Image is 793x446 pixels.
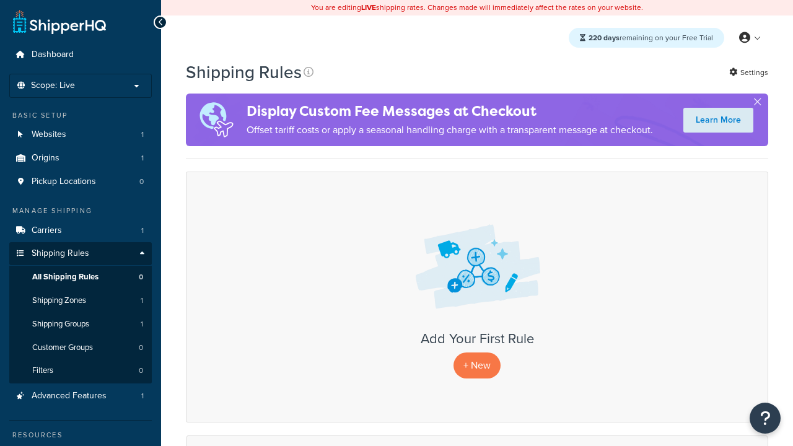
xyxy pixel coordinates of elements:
a: Settings [729,64,768,81]
h4: Display Custom Fee Messages at Checkout [247,101,653,121]
li: Advanced Features [9,385,152,408]
li: Websites [9,123,152,146]
a: Origins 1 [9,147,152,170]
span: 0 [139,177,144,187]
a: Shipping Rules [9,242,152,265]
li: Carriers [9,219,152,242]
h1: Shipping Rules [186,60,302,84]
a: Dashboard [9,43,152,66]
a: ShipperHQ Home [13,9,106,34]
li: Origins [9,147,152,170]
span: Scope: Live [31,81,75,91]
li: Shipping Rules [9,242,152,383]
strong: 220 days [589,32,620,43]
li: Pickup Locations [9,170,152,193]
span: 1 [141,129,144,140]
img: duties-banner-06bc72dcb5fe05cb3f9472aba00be2ae8eb53ab6f0d8bb03d382ba314ac3c341.png [186,94,247,146]
li: Filters [9,359,152,382]
div: remaining on your Free Trial [569,28,724,48]
div: Manage Shipping [9,206,152,216]
a: Customer Groups 0 [9,336,152,359]
div: Resources [9,430,152,440]
span: Shipping Zones [32,295,86,306]
a: Carriers 1 [9,219,152,242]
span: Origins [32,153,59,164]
span: Websites [32,129,66,140]
a: Shipping Groups 1 [9,313,152,336]
span: 0 [139,343,143,353]
li: Shipping Zones [9,289,152,312]
a: All Shipping Rules 0 [9,266,152,289]
a: Filters 0 [9,359,152,382]
span: Filters [32,365,53,376]
span: 1 [141,391,144,401]
span: Dashboard [32,50,74,60]
span: All Shipping Rules [32,272,99,282]
span: 0 [139,365,143,376]
span: 1 [141,153,144,164]
a: Advanced Features 1 [9,385,152,408]
li: Shipping Groups [9,313,152,336]
span: Advanced Features [32,391,107,401]
p: Offset tariff costs or apply a seasonal handling charge with a transparent message at checkout. [247,121,653,139]
button: Open Resource Center [750,403,781,434]
span: 1 [141,225,144,236]
a: Learn More [683,108,753,133]
li: Customer Groups [9,336,152,359]
span: Shipping Groups [32,319,89,330]
span: Customer Groups [32,343,93,353]
p: + New [453,352,501,378]
h3: Add Your First Rule [199,331,755,346]
span: Carriers [32,225,62,236]
b: LIVE [361,2,376,13]
span: 0 [139,272,143,282]
span: Pickup Locations [32,177,96,187]
li: All Shipping Rules [9,266,152,289]
a: Shipping Zones 1 [9,289,152,312]
a: Pickup Locations 0 [9,170,152,193]
span: Shipping Rules [32,248,89,259]
a: Websites 1 [9,123,152,146]
span: 1 [141,295,143,306]
span: 1 [141,319,143,330]
div: Basic Setup [9,110,152,121]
